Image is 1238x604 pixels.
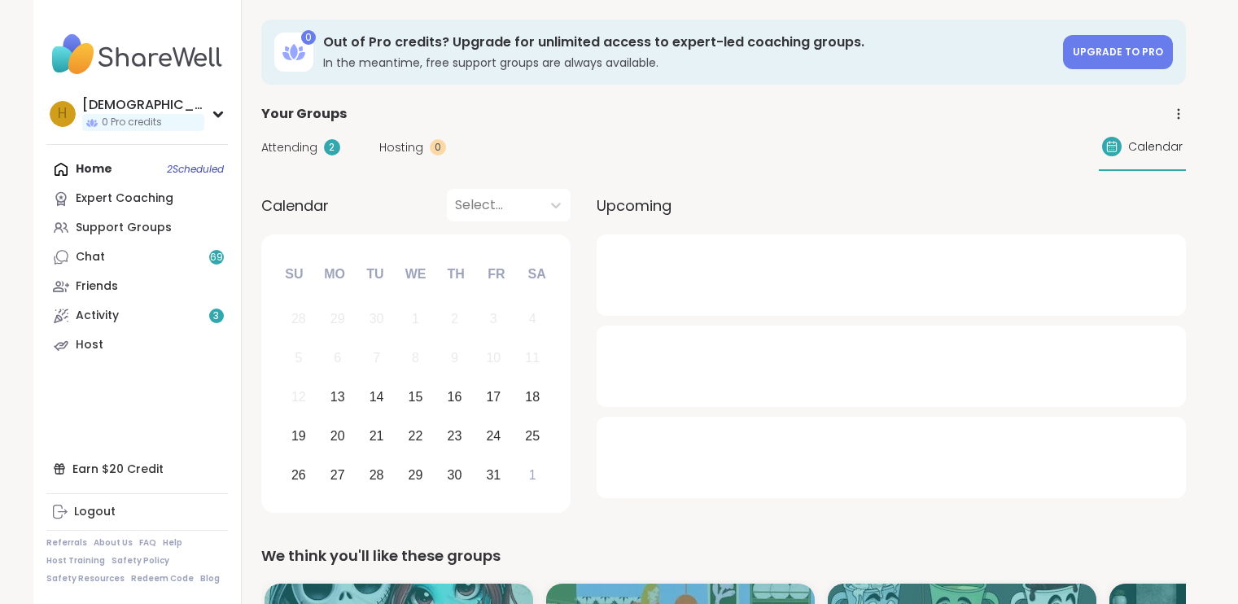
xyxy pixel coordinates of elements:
[163,537,182,549] a: Help
[82,96,204,114] div: [DEMOGRAPHIC_DATA]
[46,497,228,527] a: Logout
[74,504,116,520] div: Logout
[324,139,340,155] div: 2
[430,139,446,155] div: 0
[515,302,550,337] div: Not available Saturday, October 4th, 2025
[76,220,172,236] div: Support Groups
[279,300,552,494] div: month 2025-10
[529,464,536,486] div: 1
[398,341,433,376] div: Not available Wednesday, October 8th, 2025
[334,347,341,369] div: 6
[282,380,317,415] div: Not available Sunday, October 12th, 2025
[46,573,125,584] a: Safety Resources
[409,386,423,408] div: 15
[370,464,384,486] div: 28
[320,457,355,492] div: Choose Monday, October 27th, 2025
[76,337,103,353] div: Host
[451,347,458,369] div: 9
[46,537,87,549] a: Referrals
[131,573,194,584] a: Redeem Code
[437,341,472,376] div: Not available Thursday, October 9th, 2025
[291,308,306,330] div: 28
[518,256,554,292] div: Sa
[515,457,550,492] div: Choose Saturday, November 1st, 2025
[359,302,394,337] div: Not available Tuesday, September 30th, 2025
[94,537,133,549] a: About Us
[486,464,501,486] div: 31
[139,537,156,549] a: FAQ
[1063,35,1173,69] a: Upgrade to Pro
[102,116,162,129] span: 0 Pro credits
[261,104,347,124] span: Your Groups
[46,555,105,567] a: Host Training
[515,341,550,376] div: Not available Saturday, October 11th, 2025
[359,418,394,453] div: Choose Tuesday, October 21st, 2025
[409,425,423,447] div: 22
[323,55,1053,71] h3: In the meantime, free support groups are always available.
[291,386,306,408] div: 12
[301,30,316,45] div: 0
[76,249,105,265] div: Chat
[486,425,501,447] div: 24
[448,386,462,408] div: 16
[486,386,501,408] div: 17
[1073,45,1163,59] span: Upgrade to Pro
[76,190,173,207] div: Expert Coaching
[438,256,474,292] div: Th
[597,195,671,217] span: Upcoming
[476,457,511,492] div: Choose Friday, October 31st, 2025
[112,555,169,567] a: Safety Policy
[373,347,380,369] div: 7
[437,457,472,492] div: Choose Thursday, October 30th, 2025
[451,308,458,330] div: 2
[320,302,355,337] div: Not available Monday, September 29th, 2025
[476,341,511,376] div: Not available Friday, October 10th, 2025
[58,103,67,125] span: h
[200,573,220,584] a: Blog
[479,256,514,292] div: Fr
[359,457,394,492] div: Choose Tuesday, October 28th, 2025
[323,33,1053,51] h3: Out of Pro credits? Upgrade for unlimited access to expert-led coaching groups.
[370,425,384,447] div: 21
[76,308,119,324] div: Activity
[261,139,317,156] span: Attending
[525,386,540,408] div: 18
[448,464,462,486] div: 30
[412,308,419,330] div: 1
[317,256,352,292] div: Mo
[46,184,228,213] a: Expert Coaching
[397,256,433,292] div: We
[291,425,306,447] div: 19
[210,251,223,265] span: 69
[46,26,228,83] img: ShareWell Nav Logo
[486,347,501,369] div: 10
[320,341,355,376] div: Not available Monday, October 6th, 2025
[490,308,497,330] div: 3
[398,380,433,415] div: Choose Wednesday, October 15th, 2025
[261,195,329,217] span: Calendar
[412,347,419,369] div: 8
[295,347,302,369] div: 5
[46,213,228,243] a: Support Groups
[370,308,384,330] div: 30
[370,386,384,408] div: 14
[282,457,317,492] div: Choose Sunday, October 26th, 2025
[320,418,355,453] div: Choose Monday, October 20th, 2025
[46,243,228,272] a: Chat69
[46,330,228,360] a: Host
[46,301,228,330] a: Activity3
[320,380,355,415] div: Choose Monday, October 13th, 2025
[282,341,317,376] div: Not available Sunday, October 5th, 2025
[409,464,423,486] div: 29
[357,256,393,292] div: Tu
[359,380,394,415] div: Choose Tuesday, October 14th, 2025
[529,308,536,330] div: 4
[1128,138,1183,155] span: Calendar
[261,545,1186,567] div: We think you'll like these groups
[359,341,394,376] div: Not available Tuesday, October 7th, 2025
[398,457,433,492] div: Choose Wednesday, October 29th, 2025
[330,308,345,330] div: 29
[330,464,345,486] div: 27
[476,302,511,337] div: Not available Friday, October 3rd, 2025
[525,425,540,447] div: 25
